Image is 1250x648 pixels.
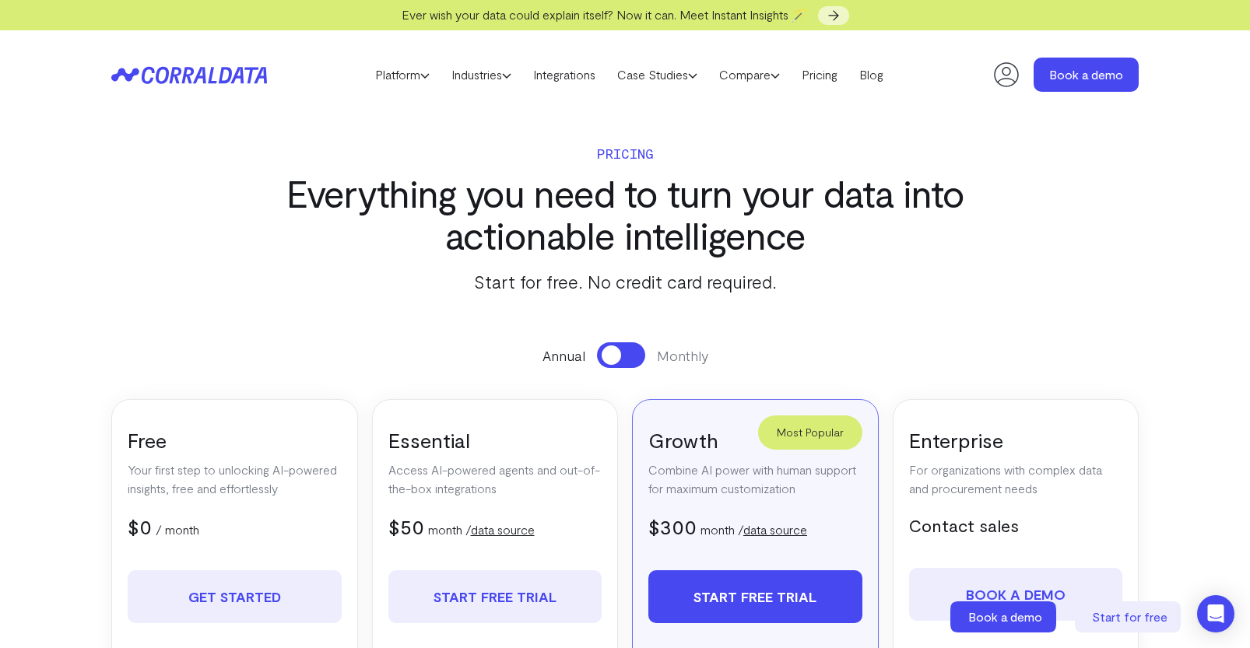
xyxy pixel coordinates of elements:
span: Ever wish your data could explain itself? Now it can. Meet Instant Insights 🪄 [402,7,807,22]
p: For organizations with complex data and procurement needs [909,461,1123,498]
p: Pricing [262,142,988,164]
h3: Everything you need to turn your data into actionable intelligence [262,172,988,256]
p: month / [428,520,535,539]
h3: Free [128,427,342,453]
a: Platform [364,63,441,86]
a: Pricing [791,63,848,86]
a: Book a demo [1034,58,1139,92]
span: $0 [128,514,152,538]
div: Open Intercom Messenger [1197,595,1234,632]
a: data source [743,522,807,537]
a: Start for free [1075,601,1184,632]
a: Compare [708,63,791,86]
h3: Essential [388,427,602,453]
a: Blog [848,63,894,86]
h3: Enterprise [909,427,1123,453]
a: Integrations [522,63,606,86]
a: data source [471,522,535,537]
span: $50 [388,514,424,538]
a: Industries [441,63,522,86]
p: month / [700,520,807,539]
span: Book a demo [968,609,1042,624]
p: Combine AI power with human support for maximum customization [648,461,862,498]
h3: Growth [648,427,862,453]
a: Start free trial [648,570,862,623]
h5: Contact sales [909,513,1123,537]
a: Book a demo [950,601,1059,632]
p: Access AI-powered agents and out-of-the-box integrations [388,461,602,498]
div: Most Popular [758,415,862,450]
a: Case Studies [606,63,708,86]
a: Book a demo [909,568,1123,621]
span: Monthly [657,345,708,366]
p: / month [156,520,199,539]
p: Start for free. No credit card required. [262,268,988,296]
span: $300 [648,514,697,538]
span: Start for free [1092,609,1167,624]
span: Annual [542,345,585,366]
p: Your first step to unlocking AI-powered insights, free and effortlessly [128,461,342,498]
a: Get Started [128,570,342,623]
a: Start free trial [388,570,602,623]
